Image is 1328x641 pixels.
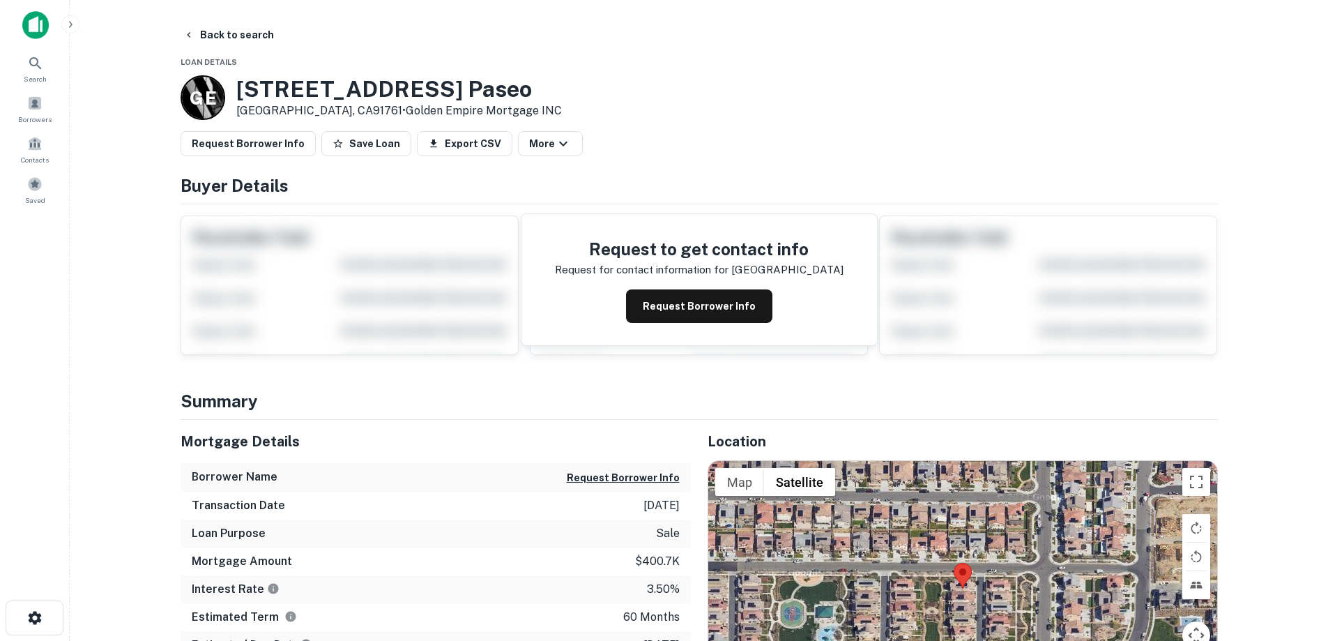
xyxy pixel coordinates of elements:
a: Saved [4,171,66,209]
h4: Buyer Details [181,173,1218,198]
iframe: Chat Widget [1258,529,1328,596]
p: sale [656,525,680,542]
h6: Borrower Name [192,469,277,485]
button: Show street map [715,468,764,496]
h6: Interest Rate [192,581,280,598]
h5: Mortgage Details [181,431,691,452]
span: Loan Details [181,58,237,66]
p: [GEOGRAPHIC_DATA], CA91761 • [236,103,562,119]
button: Save Loan [321,131,411,156]
svg: Term is based on a standard schedule for this type of loan. [284,610,297,623]
p: [DATE] [643,497,680,514]
button: Request Borrower Info [567,469,680,486]
a: Golden Empire Mortgage INC [406,104,562,117]
span: Contacts [21,154,49,165]
button: Request Borrower Info [181,131,316,156]
button: Tilt map [1182,571,1210,599]
h3: [STREET_ADDRESS] Paseo [236,76,562,103]
img: capitalize-icon.png [22,11,49,39]
p: G E [190,84,215,112]
p: 3.50% [647,581,680,598]
span: Saved [25,195,45,206]
p: [GEOGRAPHIC_DATA] [731,262,844,278]
a: Contacts [4,130,66,168]
span: Search [24,73,47,84]
button: Rotate map clockwise [1182,514,1210,542]
span: Borrowers [18,114,52,125]
h5: Location [708,431,1218,452]
h6: Loan Purpose [192,525,266,542]
p: Request for contact information for [555,262,728,278]
h6: Mortgage Amount [192,553,292,570]
h6: Estimated Term [192,609,297,626]
p: $400.7k [635,553,680,570]
svg: The interest rates displayed on the website are for informational purposes only and may be report... [267,582,280,595]
a: Borrowers [4,90,66,128]
button: Rotate map counterclockwise [1182,543,1210,571]
h4: Request to get contact info [555,236,844,262]
button: Request Borrower Info [626,289,772,323]
button: More [518,131,583,156]
p: 60 months [623,609,680,626]
button: Show satellite imagery [764,468,835,496]
a: Search [4,50,66,87]
button: Export CSV [417,131,512,156]
button: Toggle fullscreen view [1182,468,1210,496]
h6: Transaction Date [192,497,285,514]
h4: Summary [181,389,1218,414]
button: Back to search [178,22,280,47]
